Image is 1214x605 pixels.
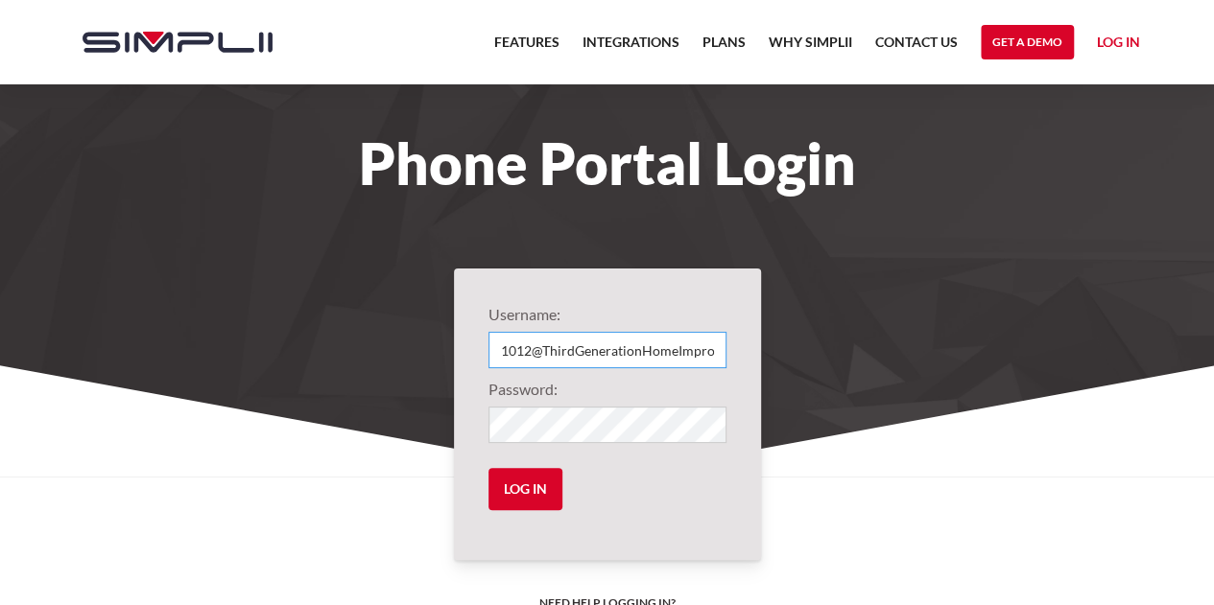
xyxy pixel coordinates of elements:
[583,31,679,65] a: Integrations
[981,25,1074,59] a: Get a Demo
[1097,31,1140,59] a: Log in
[488,378,726,401] label: Password:
[875,31,958,65] a: Contact US
[488,303,726,326] label: Username:
[63,142,1152,184] h1: Phone Portal Login
[488,468,562,510] input: Log in
[494,31,559,65] a: Features
[769,31,852,65] a: Why Simplii
[702,31,746,65] a: Plans
[488,303,726,525] form: Login
[83,32,273,53] img: Simplii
